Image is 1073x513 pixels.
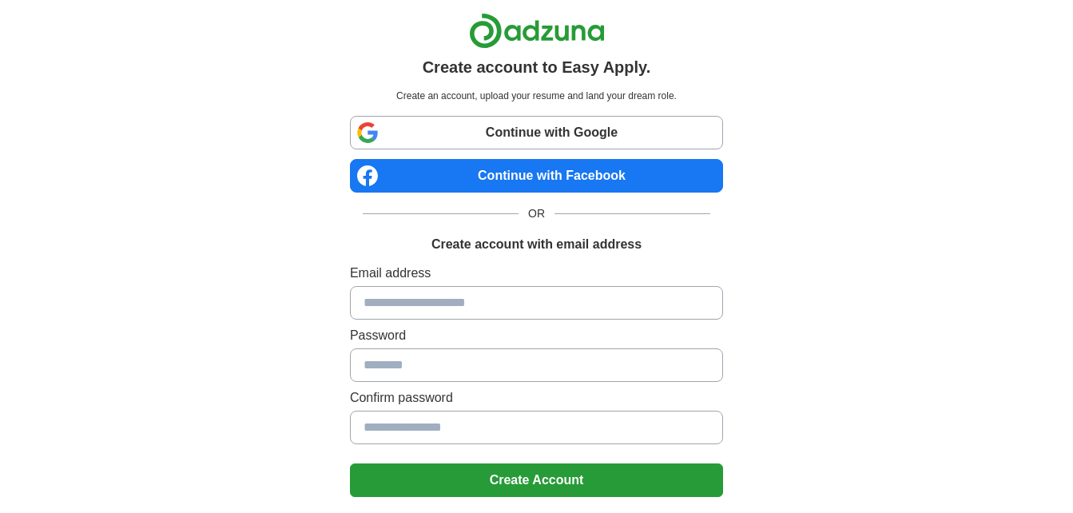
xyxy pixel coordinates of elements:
h1: Create account to Easy Apply. [423,55,651,79]
span: OR [519,205,554,222]
img: Adzuna logo [469,13,605,49]
a: Continue with Facebook [350,159,723,193]
label: Email address [350,264,723,283]
p: Create an account, upload your resume and land your dream role. [353,89,720,103]
button: Create Account [350,463,723,497]
label: Password [350,326,723,345]
h1: Create account with email address [431,235,642,254]
label: Confirm password [350,388,723,408]
a: Continue with Google [350,116,723,149]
